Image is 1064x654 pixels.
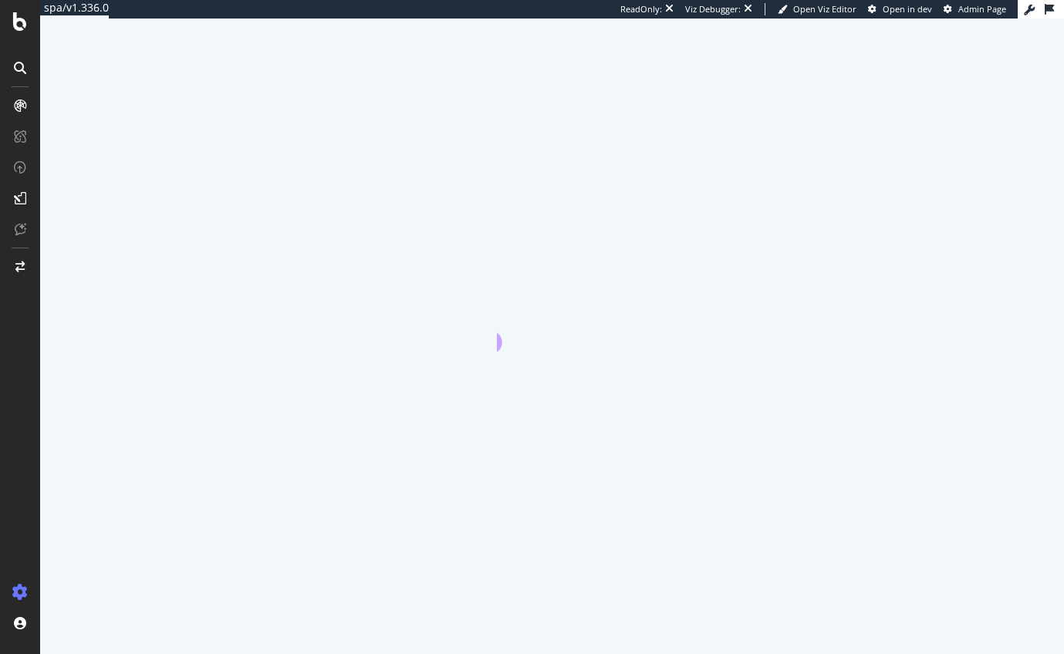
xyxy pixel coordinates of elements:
[944,3,1006,15] a: Admin Page
[497,296,608,352] div: animation
[620,3,662,15] div: ReadOnly:
[868,3,932,15] a: Open in dev
[793,3,856,15] span: Open Viz Editor
[685,3,741,15] div: Viz Debugger:
[958,3,1006,15] span: Admin Page
[883,3,932,15] span: Open in dev
[778,3,856,15] a: Open Viz Editor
